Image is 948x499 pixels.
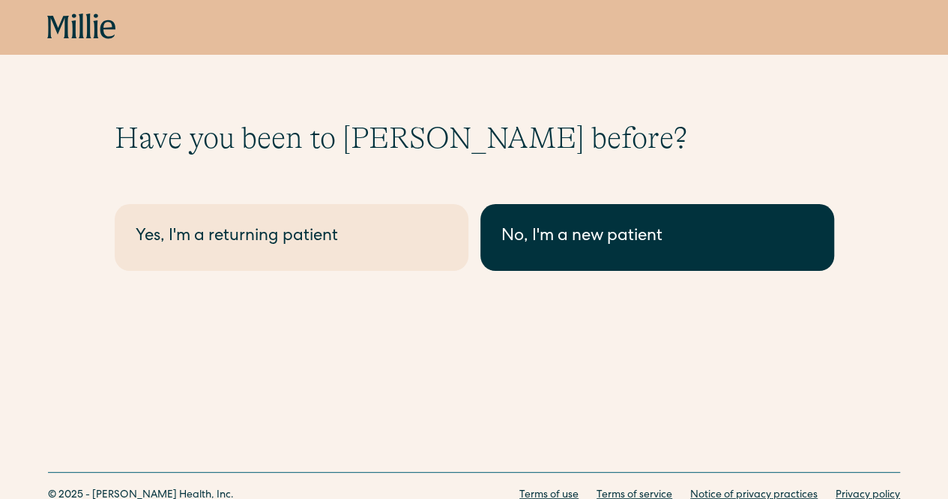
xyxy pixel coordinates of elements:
[115,120,834,156] h1: Have you been to [PERSON_NAME] before?
[480,204,834,271] a: No, I'm a new patient
[501,225,813,250] div: No, I'm a new patient
[136,225,447,250] div: Yes, I'm a returning patient
[115,204,468,271] a: Yes, I'm a returning patient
